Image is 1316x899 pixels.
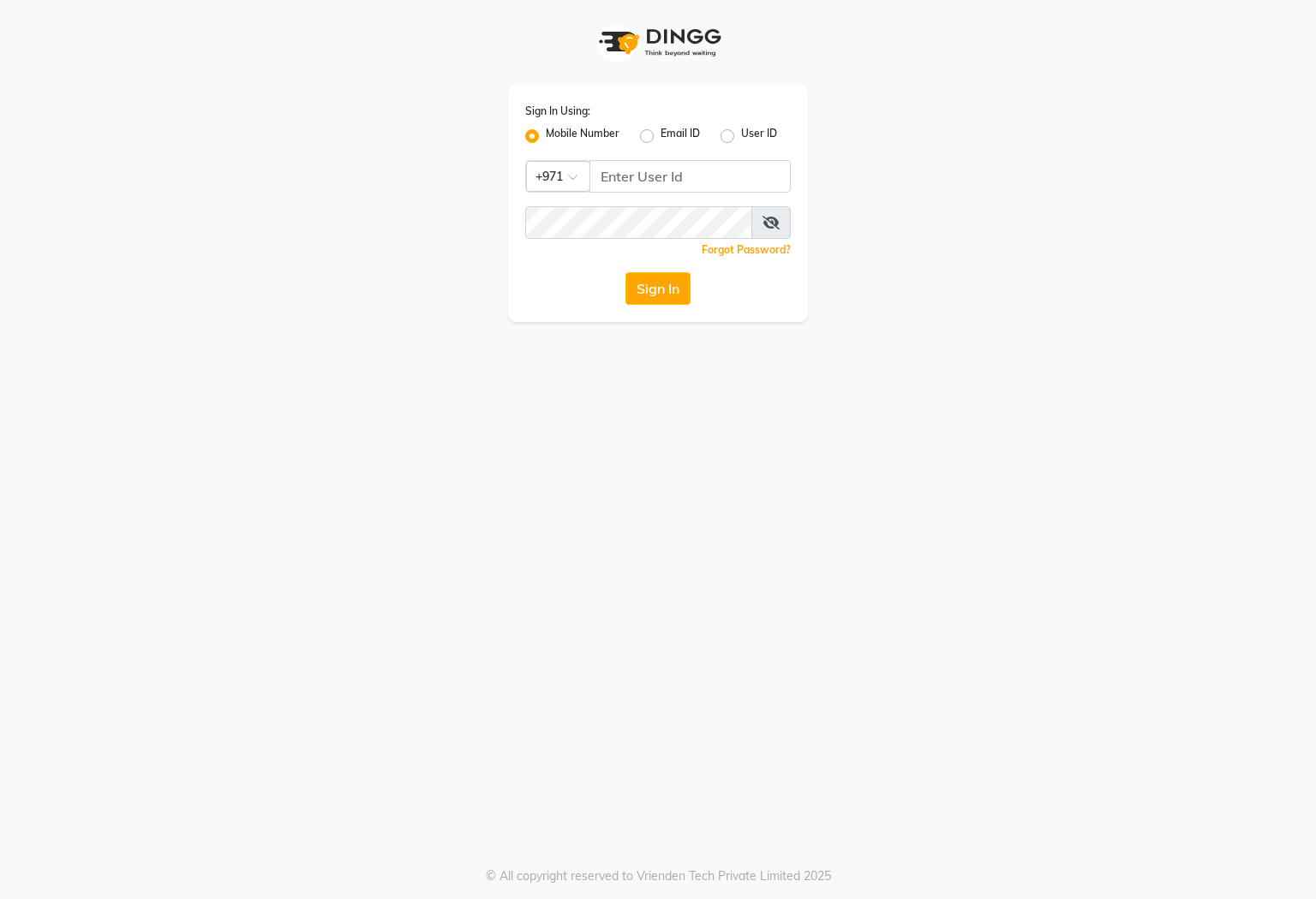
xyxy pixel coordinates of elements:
input: Username [589,160,791,193]
input: Username [525,206,752,239]
img: logo1.svg [589,17,727,68]
label: Sign In Using: [525,104,590,119]
button: Sign In [625,272,691,305]
a: Forgot Password? [702,243,791,256]
label: Mobile Number [546,126,619,146]
label: User ID [741,126,777,146]
label: Email ID [661,126,700,146]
